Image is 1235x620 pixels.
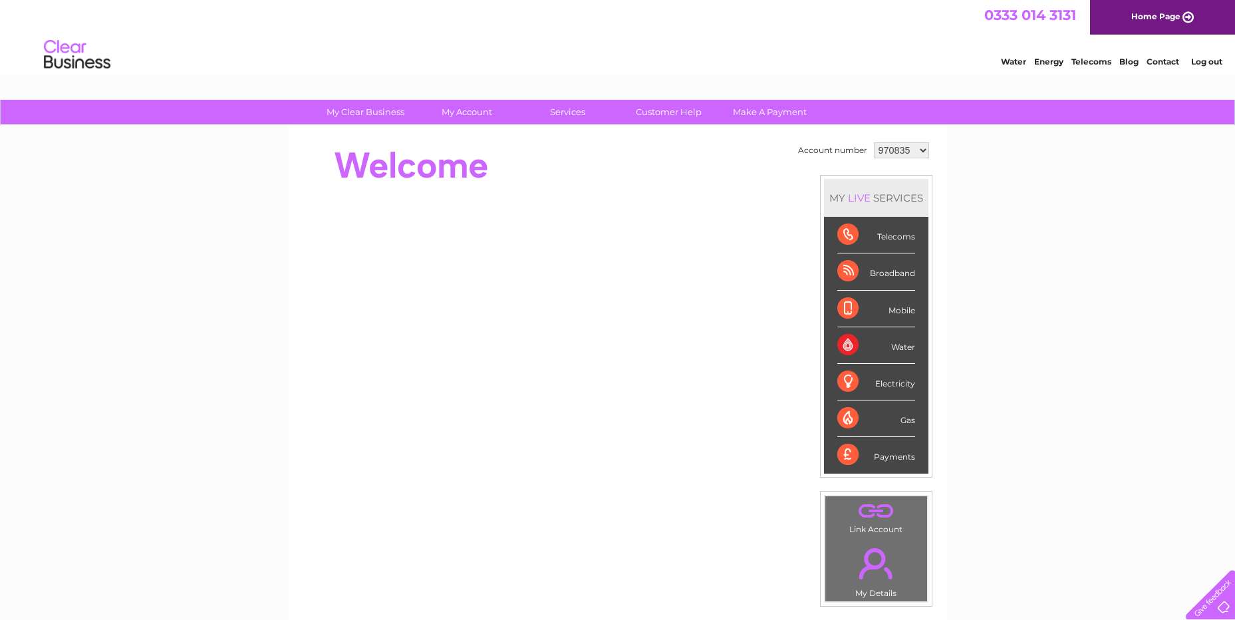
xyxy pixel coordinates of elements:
[513,100,622,124] a: Services
[1001,57,1026,67] a: Water
[311,100,420,124] a: My Clear Business
[837,327,915,364] div: Water
[614,100,724,124] a: Customer Help
[837,217,915,253] div: Telecoms
[1034,57,1063,67] a: Energy
[829,540,924,587] a: .
[824,179,928,217] div: MY SERVICES
[837,400,915,437] div: Gas
[825,537,928,602] td: My Details
[837,364,915,400] div: Electricity
[412,100,521,124] a: My Account
[837,253,915,290] div: Broadband
[304,7,932,65] div: Clear Business is a trading name of Verastar Limited (registered in [GEOGRAPHIC_DATA] No. 3667643...
[1071,57,1111,67] a: Telecoms
[837,291,915,327] div: Mobile
[984,7,1076,23] a: 0333 014 3131
[1191,57,1222,67] a: Log out
[1119,57,1139,67] a: Blog
[43,35,111,75] img: logo.png
[825,496,928,538] td: Link Account
[837,437,915,473] div: Payments
[1147,57,1179,67] a: Contact
[845,192,873,204] div: LIVE
[829,500,924,523] a: .
[715,100,825,124] a: Make A Payment
[795,139,871,162] td: Account number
